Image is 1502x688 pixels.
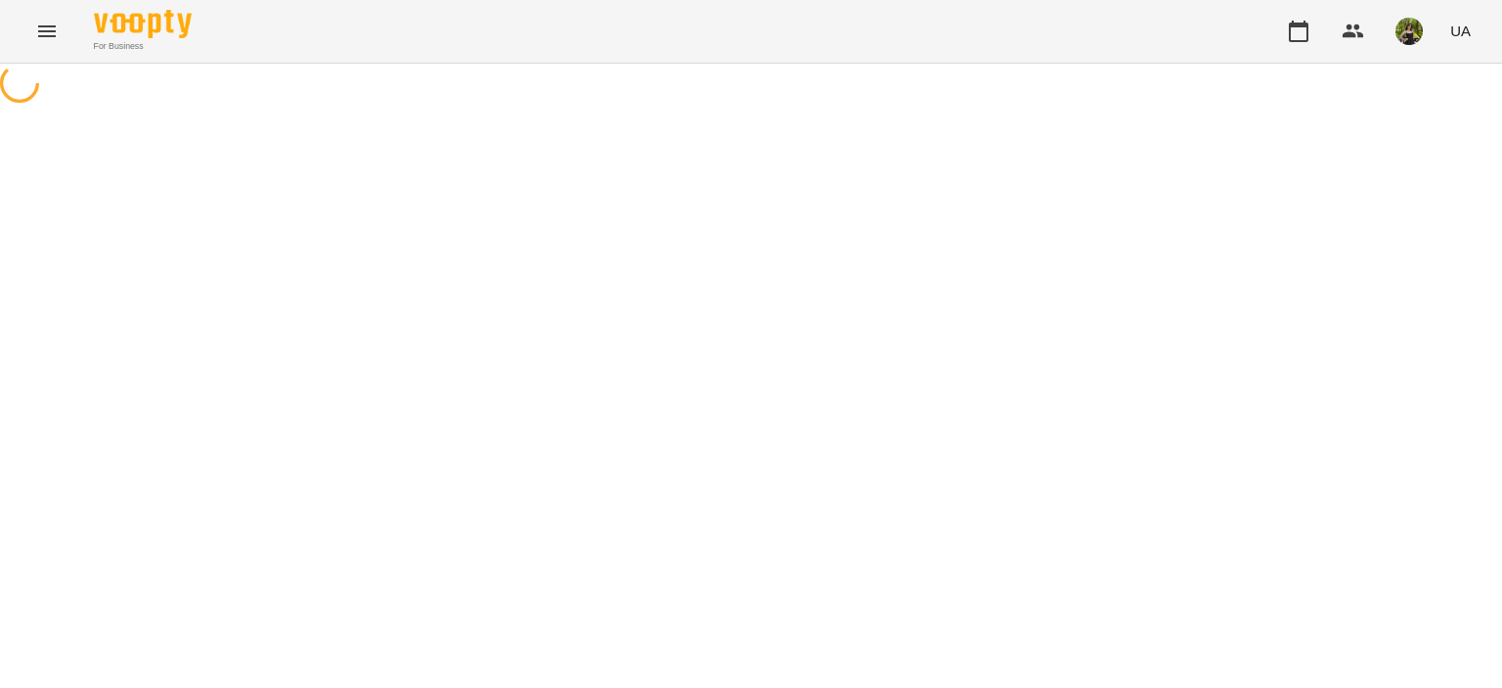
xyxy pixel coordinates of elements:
span: For Business [94,40,192,53]
img: fec4bf7ef3f37228adbfcb2cb62aae31.jpg [1395,18,1423,45]
button: Menu [23,8,70,55]
img: Voopty Logo [94,10,192,38]
span: UA [1450,21,1471,41]
button: UA [1442,13,1479,49]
